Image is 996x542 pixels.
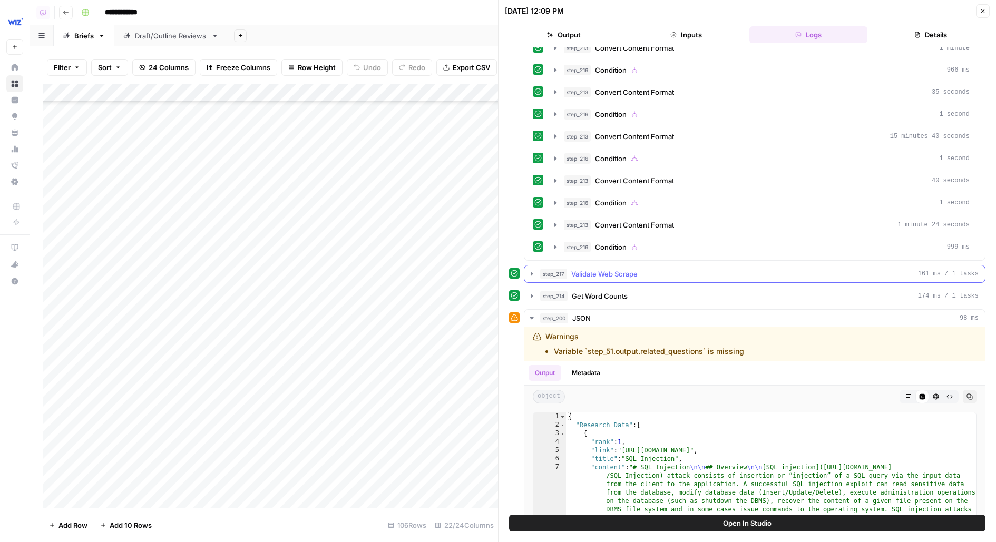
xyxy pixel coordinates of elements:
span: 1 minute 24 seconds [897,220,970,230]
button: 15 minutes 40 seconds [548,128,976,145]
span: 174 ms / 1 tasks [918,291,979,301]
button: Output [529,365,561,381]
button: Output [505,26,623,43]
span: 35 seconds [932,87,970,97]
div: Warnings [545,331,744,357]
button: 24 Columns [132,59,196,76]
span: Condition [595,65,627,75]
button: 1 minute [548,40,976,56]
button: Filter [47,59,87,76]
div: What's new? [7,257,23,272]
button: 35 seconds [548,84,976,101]
div: Briefs [74,31,94,41]
span: 1 second [939,198,970,208]
span: step_216 [564,198,591,208]
a: Draft/Outline Reviews [114,25,228,46]
button: 1 second [548,150,976,167]
span: step_216 [564,242,591,252]
span: Condition [595,153,627,164]
a: Your Data [6,124,23,141]
button: 161 ms / 1 tasks [524,265,985,282]
span: JSON [572,313,591,323]
div: [DATE] 12:09 PM [505,6,564,16]
span: Toggle code folding, rows 2 through 9668 [560,421,565,429]
span: Convert Content Format [595,43,674,53]
button: 174 ms / 1 tasks [524,288,985,304]
span: 966 ms [947,65,970,75]
button: 40 seconds [548,172,976,189]
button: Row Height [281,59,343,76]
a: AirOps Academy [6,239,23,256]
img: Wiz Logo [6,12,25,31]
span: 161 ms / 1 tasks [918,269,979,279]
a: Flightpath [6,157,23,174]
button: 966 ms [548,62,976,78]
span: Redo [408,62,425,73]
span: 1 second [939,154,970,163]
button: Undo [347,59,388,76]
span: step_216 [564,109,591,120]
span: Condition [595,242,627,252]
button: Inputs [627,26,745,43]
span: 40 seconds [932,176,970,185]
div: Draft/Outline Reviews [135,31,207,41]
span: Convert Content Format [595,131,674,142]
span: Convert Content Format [595,87,674,97]
button: 1 second [548,194,976,211]
a: Home [6,59,23,76]
button: Export CSV [436,59,497,76]
span: step_200 [540,313,568,323]
span: Toggle code folding, rows 3 through 1021 [560,429,565,438]
span: Convert Content Format [595,220,674,230]
a: Opportunities [6,108,23,125]
span: step_216 [564,65,591,75]
span: Row Height [298,62,336,73]
button: Help + Support [6,273,23,290]
span: object [533,390,565,403]
button: Add 10 Rows [94,517,158,534]
div: 2 [533,421,566,429]
span: Condition [595,198,627,208]
span: step_216 [564,153,591,164]
span: 24 Columns [149,62,189,73]
span: step_217 [540,269,567,279]
span: step_213 [564,43,591,53]
span: step_214 [540,291,568,301]
span: Toggle code folding, rows 1 through 9670 [560,412,565,421]
div: 106 Rows [384,517,431,534]
div: 4 [533,438,566,446]
button: 1 second [548,106,976,123]
span: step_213 [564,220,591,230]
span: Freeze Columns [216,62,270,73]
button: Redo [392,59,432,76]
span: Condition [595,109,627,120]
span: Convert Content Format [595,175,674,186]
div: 1 [533,412,566,421]
button: Add Row [43,517,94,534]
button: Logs [749,26,867,43]
span: Open In Studio [723,518,772,528]
span: Sort [98,62,112,73]
span: step_213 [564,131,591,142]
button: 98 ms [524,310,985,327]
button: What's new? [6,256,23,273]
span: Filter [54,62,71,73]
span: 98 ms [960,313,979,323]
button: Workspace: Wiz [6,8,23,35]
span: step_213 [564,87,591,97]
span: Add Row [58,520,87,530]
div: 3 [533,429,566,438]
span: Validate Web Scrape [571,269,638,279]
span: Get Word Counts [572,291,628,301]
a: Settings [6,173,23,190]
span: Add 10 Rows [110,520,152,530]
button: 1 minute 24 seconds [548,216,976,233]
button: Freeze Columns [200,59,277,76]
span: Undo [363,62,381,73]
a: Insights [6,92,23,109]
a: Usage [6,141,23,157]
button: 999 ms [548,239,976,255]
span: Export CSV [453,62,490,73]
span: step_213 [564,175,591,186]
button: Metadata [565,365,607,381]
